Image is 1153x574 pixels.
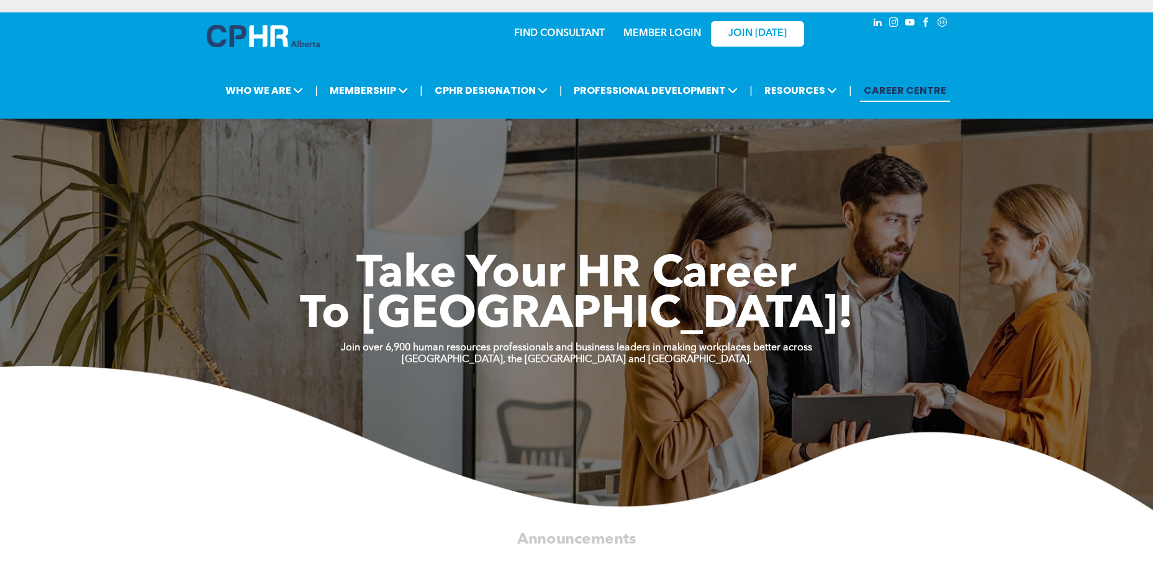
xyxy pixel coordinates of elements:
span: JOIN [DATE] [728,28,787,40]
span: WHO WE ARE [222,79,307,102]
li: | [559,78,563,103]
strong: Join over 6,900 human resources professionals and business leaders in making workplaces better ac... [341,343,812,353]
span: RESOURCES [761,79,841,102]
a: CAREER CENTRE [860,79,950,102]
a: JOIN [DATE] [711,21,804,47]
span: PROFESSIONAL DEVELOPMENT [570,79,741,102]
li: | [849,78,852,103]
a: instagram [887,16,901,32]
span: Take Your HR Career [356,253,797,298]
a: linkedin [871,16,885,32]
li: | [420,78,423,103]
span: MEMBERSHIP [326,79,412,102]
a: FIND CONSULTANT [514,29,605,39]
img: A blue and white logo for cp alberta [207,25,320,47]
li: | [315,78,318,103]
a: youtube [903,16,917,32]
a: MEMBER LOGIN [623,29,701,39]
span: To [GEOGRAPHIC_DATA]! [300,293,854,338]
a: Social network [936,16,949,32]
span: Announcements [517,532,636,547]
li: | [749,78,753,103]
a: facebook [920,16,933,32]
strong: [GEOGRAPHIC_DATA], the [GEOGRAPHIC_DATA] and [GEOGRAPHIC_DATA]. [402,355,752,365]
span: CPHR DESIGNATION [431,79,551,102]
